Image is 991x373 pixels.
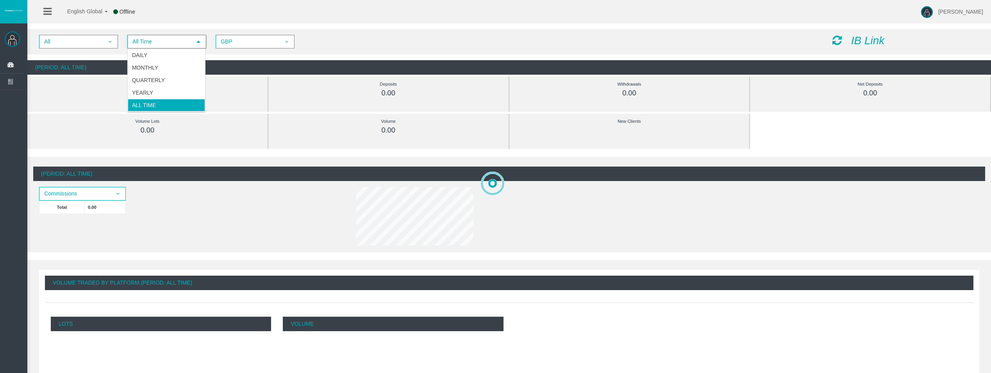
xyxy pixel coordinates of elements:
[45,80,250,89] div: Commissions
[45,276,973,290] div: Volume Traded By Platform (Period: All Time)
[527,117,732,126] div: New Clients
[128,49,205,61] li: Daily
[45,89,250,98] div: 0.00
[27,60,991,75] div: (Period: All Time)
[283,317,503,331] p: Volume
[40,188,111,200] span: Commissions
[57,8,102,14] span: English Global
[286,80,491,89] div: Deposits
[45,126,250,135] div: 0.00
[107,39,113,45] span: select
[120,9,135,15] span: Offline
[85,201,125,213] td: 0.00
[527,80,732,89] div: Withdrawals
[832,35,842,46] i: Reload Dashboard
[527,89,732,98] div: 0.00
[115,191,121,197] span: select
[938,9,983,15] span: [PERSON_NAME]
[286,89,491,98] div: 0.00
[51,317,271,331] p: Lots
[33,167,985,181] div: (Period: All Time)
[284,39,290,45] span: select
[286,126,491,135] div: 0.00
[45,117,250,126] div: Volume Lots
[128,74,205,86] li: Quarterly
[39,201,85,213] td: Total
[768,89,973,98] div: 0.00
[851,34,885,47] i: IB Link
[128,36,191,48] span: All Time
[128,61,205,74] li: Monthly
[286,117,491,126] div: Volume
[921,6,933,18] img: user-image
[128,86,205,99] li: Yearly
[216,36,280,48] span: GBP
[4,9,23,12] img: logo.svg
[128,99,205,111] li: All Time
[40,36,103,48] span: All
[195,39,202,45] span: select
[768,80,973,89] div: Net Deposits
